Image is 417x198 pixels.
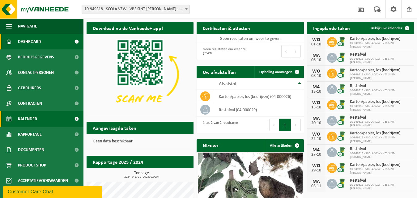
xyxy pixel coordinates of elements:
span: 10-949318 - SCOLA VZW - VBS SINT-[PERSON_NAME] [350,104,411,112]
img: WB-0240-CU [337,83,347,94]
button: Next [291,45,301,57]
div: WO [310,163,322,168]
td: Geen resultaten om weer te geven [197,34,304,43]
div: WO [310,100,322,105]
span: Restafval [350,115,411,120]
h2: Uw afvalstoffen [197,66,242,78]
button: Previous [281,45,291,57]
img: WB-0240-CU [337,52,347,62]
img: WB-0240-CU [337,36,347,47]
div: WO [310,37,322,42]
span: Karton/papier, los (bedrijven) [350,99,411,104]
span: Bedrijfsgegevens [18,49,54,65]
span: Navigatie [18,19,37,34]
img: Download de VHEPlus App [87,34,194,115]
iframe: chat widget [3,184,103,198]
span: Contactpersonen [18,65,54,80]
span: Karton/papier, los (bedrijven) [350,162,411,167]
div: 29-10 [310,168,322,173]
span: Gebruikers [18,80,41,96]
div: 13-10 [310,90,322,94]
span: Ophaling aanvragen [259,70,292,74]
div: 08-10 [310,74,322,78]
span: Rapportage [18,127,42,142]
span: 10-949318 - SCOLA VZW - VBS SINT-[PERSON_NAME] [350,73,411,80]
img: WB-0240-CU [337,68,347,78]
span: 10-949318 - SCOLA VZW - VBS SINT-[PERSON_NAME] [350,120,411,128]
span: Karton/papier, los (bedrijven) [350,68,411,73]
div: MA [310,179,322,184]
h2: Certificaten & attesten [197,22,256,34]
span: Product Shop [18,158,46,173]
div: WO [310,132,322,137]
img: WB-0240-CU [337,178,347,188]
h2: Aangevraagde taken [87,122,143,134]
h2: Ingeplande taken [307,22,356,34]
div: 03-11 [310,184,322,188]
div: 01-10 [310,42,322,47]
span: Restafval [350,84,411,89]
img: WB-0240-CU [337,115,347,125]
div: 15-10 [310,105,322,110]
span: Karton/papier, los (bedrijven) [350,36,411,41]
h2: Nieuws [197,139,224,151]
span: Restafval [350,52,411,57]
span: 10-949318 - SCOLA VZW - VBS SINT-[PERSON_NAME] [350,183,411,191]
div: MA [310,148,322,153]
h2: Rapportage 2025 / 2024 [87,156,149,168]
a: Ophaling aanvragen [254,66,303,78]
span: Dashboard [18,34,41,49]
img: WB-0240-CU [337,162,347,173]
span: Restafval [350,147,411,152]
span: 10-949318 - SCOLA VZW - VBS SINT-THERESIA - ROLLEGEM [82,5,189,14]
div: 1 tot 2 van 2 resultaten [200,118,238,132]
div: WO [310,69,322,74]
span: Afvalstof [219,82,236,86]
a: Bekijk uw kalender [366,22,413,34]
span: 10-949318 - SCOLA VZW - VBS SINT-[PERSON_NAME] [350,152,411,159]
div: 20-10 [310,121,322,125]
span: Contracten [18,96,42,111]
img: WB-0240-CU [337,99,347,110]
div: 06-10 [310,58,322,62]
button: 1 [279,119,291,131]
h3: Tonnage [90,171,194,179]
span: 10-949318 - SCOLA VZW - VBS SINT-[PERSON_NAME] [350,136,411,143]
span: Restafval [350,178,411,183]
span: 10-949318 - SCOLA VZW - VBS SINT-[PERSON_NAME] [350,57,411,65]
div: 22-10 [310,137,322,141]
div: MA [310,53,322,58]
img: WB-0240-CU [337,131,347,141]
span: 10-949318 - SCOLA VZW - VBS SINT-[PERSON_NAME] [350,167,411,175]
td: restafval (04-000029) [214,103,304,116]
a: Bekijk rapportage [147,168,193,180]
h2: Download nu de Vanheede+ app! [87,22,169,34]
span: 2024: 0,170 t - 2025: 0,000 t [90,175,194,179]
button: Next [291,119,301,131]
span: Kalender [18,111,37,127]
button: Previous [269,119,279,131]
div: MA [310,85,322,90]
div: MA [310,116,322,121]
div: 27-10 [310,153,322,157]
span: Karton/papier, los (bedrijven) [350,131,411,136]
div: Geen resultaten om weer te geven [200,44,247,58]
span: 10-949318 - SCOLA VZW - VBS SINT-[PERSON_NAME] [350,89,411,96]
span: Acceptatievoorwaarden [18,173,68,188]
td: karton/papier, los (bedrijven) (04-000026) [214,90,304,103]
span: Documenten [18,142,44,158]
span: Bekijk uw kalender [371,26,402,30]
p: Geen data beschikbaar. [93,139,187,144]
span: 10-949318 - SCOLA VZW - VBS SINT-[PERSON_NAME] [350,41,411,49]
img: WB-0240-CU [337,146,347,157]
a: Alle artikelen [265,139,303,152]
